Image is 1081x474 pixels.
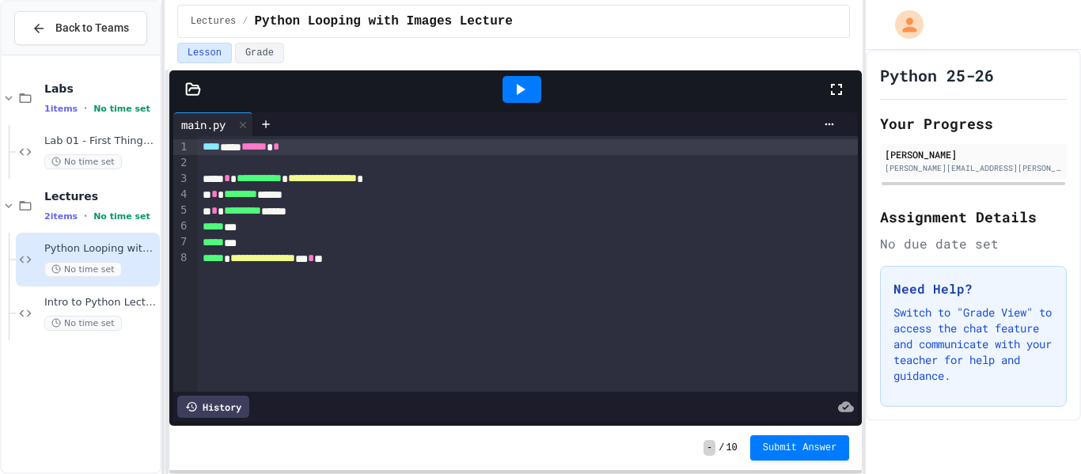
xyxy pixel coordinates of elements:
div: My Account [878,6,927,43]
span: / [719,442,724,454]
div: History [177,396,249,418]
div: main.py [173,116,233,133]
span: • [84,102,87,115]
span: 2 items [44,211,78,222]
div: main.py [173,112,253,136]
span: - [704,440,715,456]
span: • [84,210,87,222]
div: 7 [173,234,189,250]
span: No time set [93,211,150,222]
span: Python Looping with Images Lecture [44,242,157,256]
div: 5 [173,203,189,218]
h2: Your Progress [880,112,1067,135]
span: No time set [44,316,122,331]
h2: Assignment Details [880,206,1067,228]
span: 1 items [44,104,78,114]
div: 3 [173,171,189,187]
span: Submit Answer [763,442,837,454]
span: No time set [93,104,150,114]
button: Submit Answer [750,435,850,461]
span: Lab 01 - First Things First [44,135,157,148]
span: No time set [44,262,122,277]
div: [PERSON_NAME][EMAIL_ADDRESS][PERSON_NAME][DOMAIN_NAME] [885,162,1062,174]
span: Labs [44,82,157,96]
button: Grade [235,43,284,63]
div: 8 [173,250,189,266]
span: Python Looping with Images Lecture [255,12,513,31]
button: Lesson [177,43,232,63]
p: Switch to "Grade View" to access the chat feature and communicate with your teacher for help and ... [893,305,1053,384]
span: No time set [44,154,122,169]
div: 2 [173,155,189,171]
h1: Python 25-26 [880,64,994,86]
div: [PERSON_NAME] [885,147,1062,161]
div: 1 [173,139,189,155]
div: 4 [173,187,189,203]
span: 10 [726,442,737,454]
span: / [242,15,248,28]
span: Intro to Python Lecture [44,296,157,309]
span: Lectures [191,15,237,28]
span: Back to Teams [55,20,129,36]
div: 6 [173,218,189,234]
div: No due date set [880,234,1067,253]
span: Lectures [44,189,157,203]
h3: Need Help? [893,279,1053,298]
button: Back to Teams [14,11,147,45]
